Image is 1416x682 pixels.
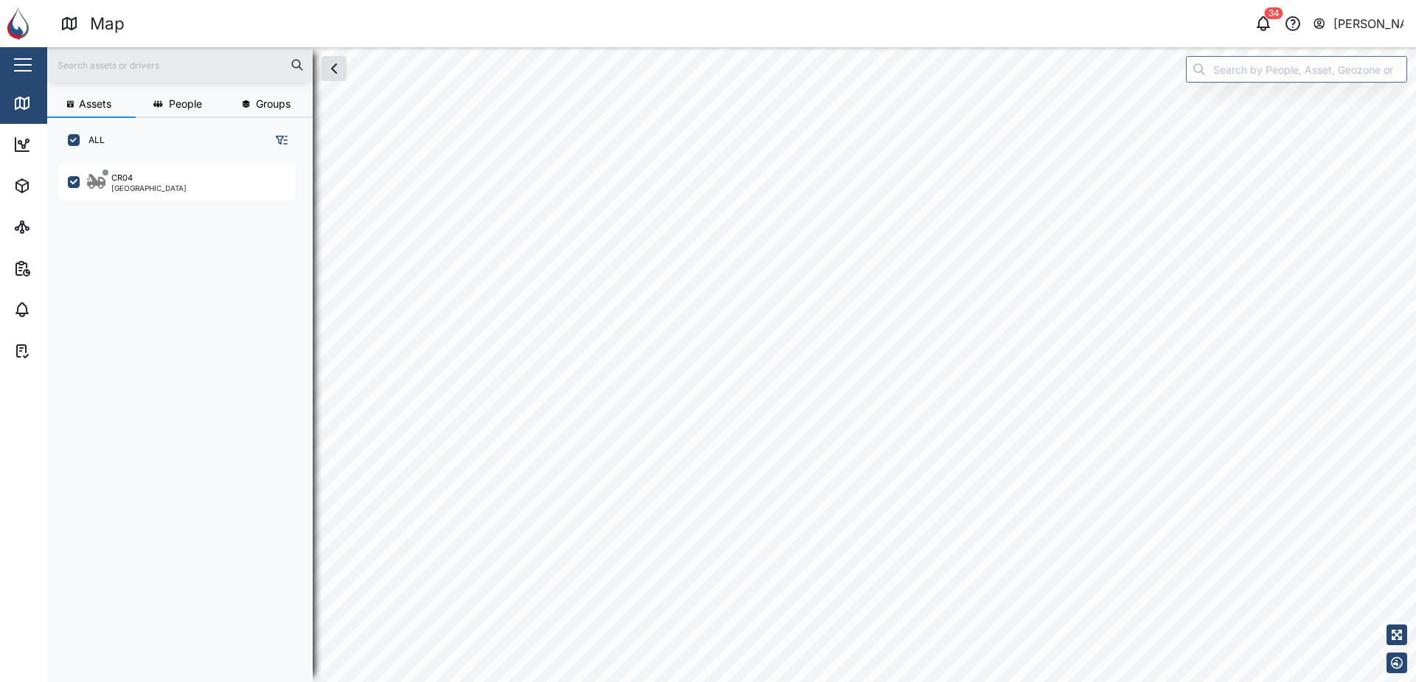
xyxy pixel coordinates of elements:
div: Map [38,95,72,111]
div: [GEOGRAPHIC_DATA] [111,184,187,192]
canvas: Map [47,47,1416,682]
img: Main Logo [7,7,40,40]
span: Groups [256,99,291,109]
div: [PERSON_NAME] [1333,15,1404,33]
div: Assets [38,178,84,194]
button: [PERSON_NAME] [1312,13,1404,34]
div: Alarms [38,302,84,318]
span: People [169,99,202,109]
input: Search by People, Asset, Geozone or Place [1186,56,1407,83]
div: CR04 [111,172,133,184]
label: ALL [80,134,105,146]
div: grid [59,158,312,607]
div: Reports [38,260,88,276]
div: Sites [38,219,74,235]
input: Search assets or drivers [56,54,304,76]
div: Dashboard [38,136,105,153]
div: 34 [1265,7,1283,19]
div: Map [90,11,125,37]
div: Tasks [38,343,79,359]
span: Assets [79,99,111,109]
